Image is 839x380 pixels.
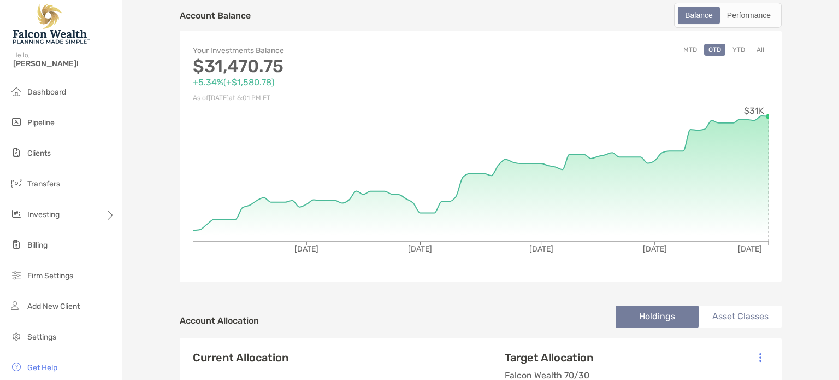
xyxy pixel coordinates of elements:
span: Settings [27,332,56,342]
span: Pipeline [27,118,55,127]
tspan: [DATE] [643,244,667,254]
p: As of [DATE] at 6:01 PM ET [193,91,481,105]
h4: Current Allocation [193,351,288,364]
img: dashboard icon [10,85,23,98]
div: Performance [721,8,777,23]
span: Transfers [27,179,60,189]
span: [PERSON_NAME]! [13,59,115,68]
button: All [752,44,769,56]
img: Falcon Wealth Planning Logo [13,4,90,44]
h4: Account Allocation [180,315,259,326]
button: YTD [728,44,749,56]
span: Dashboard [27,87,66,97]
span: Add New Client [27,302,80,311]
h4: Target Allocation [505,351,593,364]
li: Asset Classes [699,306,782,328]
tspan: [DATE] [529,244,553,254]
img: investing icon [10,207,23,220]
li: Holdings [616,306,699,328]
tspan: [DATE] [738,244,762,254]
img: clients icon [10,146,23,159]
img: pipeline icon [10,115,23,128]
tspan: [DATE] [294,244,318,254]
p: $31,470.75 [193,60,481,73]
button: MTD [679,44,701,56]
p: Your Investments Balance [193,44,481,57]
span: Billing [27,241,48,250]
button: QTD [704,44,725,56]
p: +5.34% ( +$1,580.78 ) [193,75,481,89]
img: transfers icon [10,177,23,190]
img: add_new_client icon [10,299,23,312]
img: firm-settings icon [10,268,23,282]
span: Investing [27,210,60,219]
img: billing icon [10,238,23,251]
span: Firm Settings [27,271,73,280]
tspan: [DATE] [408,244,432,254]
span: Clients [27,149,51,158]
tspan: $31K [744,106,764,116]
span: Get Help [27,363,57,372]
img: get-help icon [10,360,23,373]
img: settings icon [10,330,23,343]
div: Balance [679,8,719,23]
img: Icon List Menu [759,353,761,363]
div: segmented control [674,3,782,28]
p: Account Balance [180,9,251,22]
